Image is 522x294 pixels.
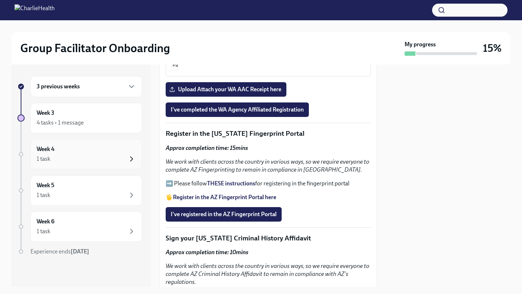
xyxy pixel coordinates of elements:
a: Week 41 task [17,139,142,169]
h6: Week 6 [37,218,54,226]
h3: 15% [483,42,502,55]
button: I've completed the WA Agency Affiliated Registration [166,102,309,117]
div: 1 task [37,191,50,199]
span: Upload Attach your WA AAC Receipt here [171,86,281,93]
span: Experience ends [30,248,89,255]
p: Register in the [US_STATE] Fingerprint Portal [166,129,371,138]
h6: Week 3 [37,109,54,117]
span: I've completed the WA Agency Affiliated Registration [171,106,304,113]
strong: My progress [405,41,436,49]
strong: Approx completion time: 15mins [166,144,248,151]
a: Register in the AZ Fingerprint Portal here [173,194,276,201]
a: Week 51 task [17,175,142,206]
h6: Week 4 [37,145,54,153]
h2: Group Facilitator Onboarding [20,41,170,55]
div: 1 task [37,155,50,163]
h6: 3 previous weeks [37,83,80,91]
a: THESE instructions [207,180,255,187]
strong: Approx completion time: 10mins [166,249,248,256]
div: 4 tasks • 1 message [37,119,84,127]
p: 🖐️ [166,193,371,201]
span: I've registered in the AZ Fingerprint Portal [171,211,277,218]
div: 3 previous weeks [30,76,142,97]
h6: Week 5 [37,181,54,189]
em: We work with clients across the country in various ways, so we require everyone to complete AZ Cr... [166,262,369,285]
img: CharlieHealth [14,4,55,16]
em: We work with clients across the country in various ways, so we require everyone to complete AZ Fi... [166,158,369,173]
label: Upload Attach your WA AAC Receipt here [166,82,286,97]
div: 1 task [37,227,50,235]
button: I've registered in the AZ Fingerprint Portal [166,207,282,222]
p: ➡️ Please follow for registering in the fingerprint portal [166,180,371,188]
a: Week 34 tasks • 1 message [17,103,142,133]
strong: [DATE] [71,248,89,255]
a: Week 61 task [17,211,142,242]
p: Sign your [US_STATE] Criminal History Affidavit [166,234,371,243]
